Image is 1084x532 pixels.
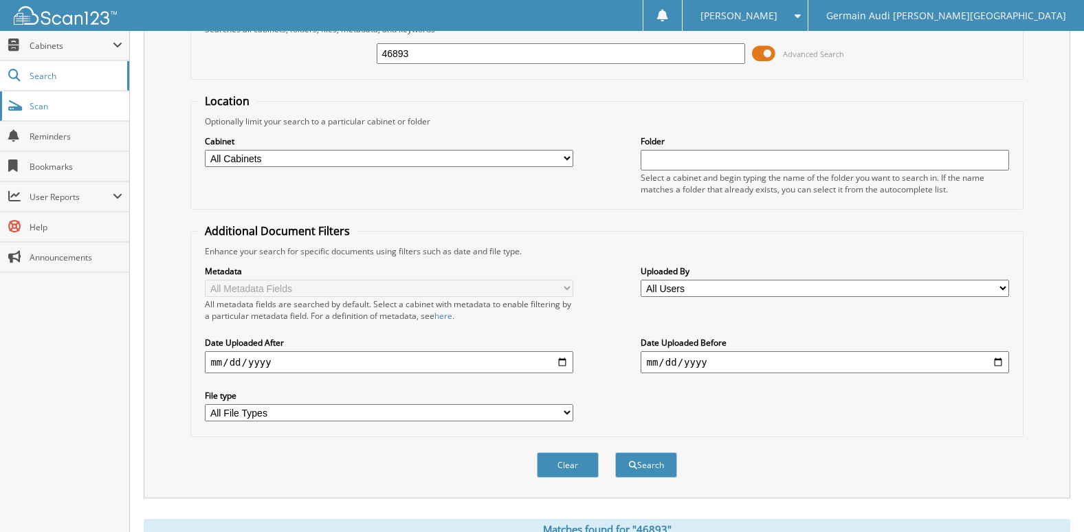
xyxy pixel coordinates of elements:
a: here [434,310,452,322]
span: [PERSON_NAME] [700,12,777,20]
div: Enhance your search for specific documents using filters such as date and file type. [198,245,1015,257]
span: Announcements [30,252,122,263]
img: scan123-logo-white.svg [14,6,117,25]
div: All metadata fields are searched by default. Select a cabinet with metadata to enable filtering b... [205,298,573,322]
button: Search [615,452,677,478]
span: Cabinets [30,40,113,52]
legend: Location [198,93,256,109]
label: Folder [641,135,1008,147]
label: File type [205,390,573,401]
div: Optionally limit your search to a particular cabinet or folder [198,115,1015,127]
span: Advanced Search [783,49,844,59]
legend: Additional Document Filters [198,223,357,239]
span: Reminders [30,131,122,142]
span: Germain Audi [PERSON_NAME][GEOGRAPHIC_DATA] [826,12,1066,20]
input: start [205,351,573,373]
label: Uploaded By [641,265,1008,277]
button: Clear [537,452,599,478]
iframe: Chat Widget [1015,466,1084,532]
label: Date Uploaded Before [641,337,1008,348]
label: Date Uploaded After [205,337,573,348]
label: Cabinet [205,135,573,147]
label: Metadata [205,265,573,277]
span: Help [30,221,122,233]
div: Select a cabinet and begin typing the name of the folder you want to search in. If the name match... [641,172,1008,195]
input: end [641,351,1008,373]
span: Bookmarks [30,161,122,173]
span: Scan [30,100,122,112]
span: User Reports [30,191,113,203]
span: Search [30,70,120,82]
